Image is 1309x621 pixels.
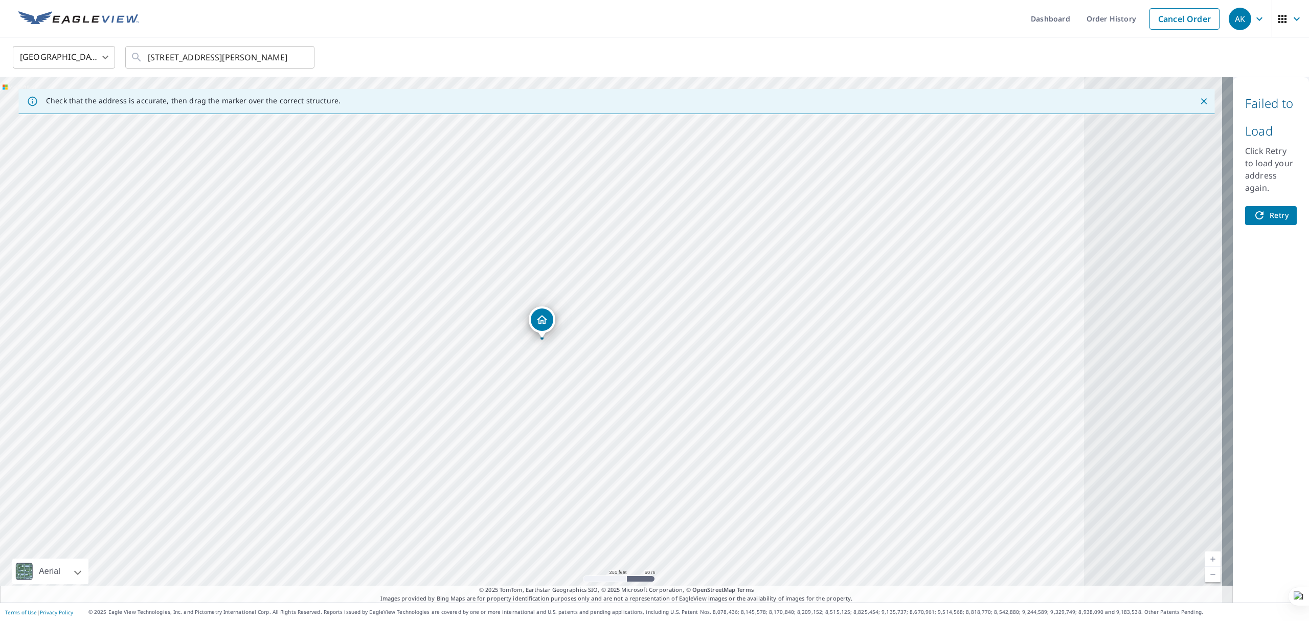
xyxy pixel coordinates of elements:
span: Retry [1253,209,1289,222]
input: Search by address or latitude-longitude [148,43,294,72]
img: EV Logo [18,11,139,27]
a: Cancel Order [1149,8,1220,30]
p: © 2025 Eagle View Technologies, Inc. and Pictometry International Corp. All Rights Reserved. Repo... [88,608,1304,616]
a: Current Level 17, Zoom In [1205,551,1221,567]
a: Current Level 17, Zoom Out [1205,567,1221,582]
button: Close [1197,95,1210,108]
div: AK [1229,8,1251,30]
p: Check that the address is accurate, then drag the marker over the correct structure. [46,96,341,105]
span: © 2025 TomTom, Earthstar Geographics SIO, © 2025 Microsoft Corporation, © [479,586,754,594]
p: Failed to Load [1245,90,1297,145]
p: | [5,609,73,615]
button: Retry [1245,206,1297,225]
a: OpenStreetMap [692,586,735,593]
a: Terms of Use [5,609,37,616]
a: Privacy Policy [40,609,73,616]
div: Dropped pin, building 1, Residential property, 24 Doreen Rd Trenton, NJ 08690 [529,306,555,338]
div: Aerial [36,559,63,584]
div: Aerial [12,559,88,584]
p: Click Retry to load your address again. [1245,145,1297,194]
div: [GEOGRAPHIC_DATA] [13,43,115,72]
a: Terms [737,586,754,593]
